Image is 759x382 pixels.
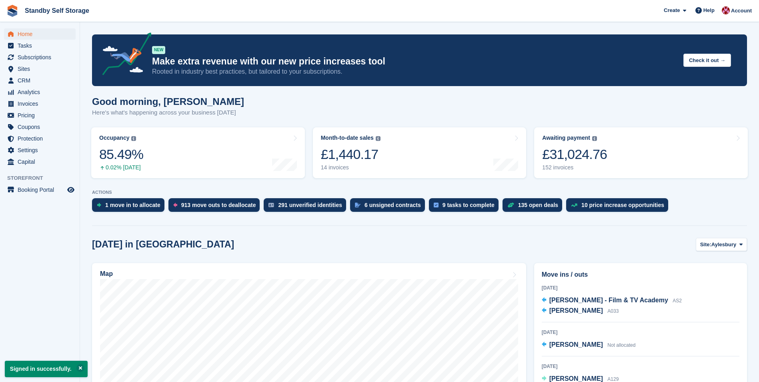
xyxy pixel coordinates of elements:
[4,86,76,98] a: menu
[99,164,143,171] div: 0.02% [DATE]
[173,203,177,207] img: move_outs_to_deallocate_icon-f764333ba52eb49d3ac5e1228854f67142a1ed5810a6f6cc68b1a99e826820c5.svg
[542,164,607,171] div: 152 invoices
[99,146,143,163] div: 85.49%
[92,239,234,250] h2: [DATE] in [GEOGRAPHIC_DATA]
[99,135,129,141] div: Occupancy
[542,135,590,141] div: Awaiting payment
[92,198,168,216] a: 1 move in to allocate
[313,127,527,178] a: Month-to-date sales £1,440.17 14 invoices
[4,145,76,156] a: menu
[278,202,342,208] div: 291 unverified identities
[4,121,76,133] a: menu
[364,202,421,208] div: 6 unsigned contracts
[18,184,66,195] span: Booking Portal
[5,361,88,377] p: Signed in successfully.
[152,67,677,76] p: Rooted in industry best practices, but tailored to your subscriptions.
[542,329,739,336] div: [DATE]
[100,270,113,277] h2: Map
[66,185,76,195] a: Preview store
[542,296,682,306] a: [PERSON_NAME] - Film & TV Academy AS2
[18,110,66,121] span: Pricing
[711,241,736,249] span: Aylesbury
[700,241,711,249] span: Site:
[18,75,66,86] span: CRM
[549,375,603,382] span: [PERSON_NAME]
[696,238,747,251] button: Site: Aylesbury
[321,146,381,163] div: £1,440.17
[105,202,160,208] div: 1 move in to allocate
[4,52,76,63] a: menu
[549,297,668,304] span: [PERSON_NAME] - Film & TV Academy
[664,6,680,14] span: Create
[18,98,66,109] span: Invoices
[607,342,635,348] span: Not allocated
[18,86,66,98] span: Analytics
[581,202,664,208] div: 10 price increase opportunities
[731,7,752,15] span: Account
[566,198,672,216] a: 10 price increase opportunities
[722,6,730,14] img: Rachel Corrigall
[18,63,66,74] span: Sites
[18,52,66,63] span: Subscriptions
[607,308,619,314] span: A033
[4,184,76,195] a: menu
[152,56,677,67] p: Make extra revenue with our new price increases tool
[97,203,101,207] img: move_ins_to_allocate_icon-fdf77a2bb77ea45bf5b3d319d69a93e2d87916cf1d5bf7949dd705db3b84f3ca.svg
[18,145,66,156] span: Settings
[181,202,256,208] div: 913 move outs to deallocate
[4,28,76,40] a: menu
[592,136,597,141] img: icon-info-grey-7440780725fd019a000dd9b08b2336e03edf1995a4989e88bcd33f0948082b44.svg
[91,127,305,178] a: Occupancy 85.49% 0.02% [DATE]
[518,202,558,208] div: 135 open deals
[18,28,66,40] span: Home
[355,203,360,207] img: contract_signature_icon-13c848040528278c33f63329250d36e43548de30e8caae1d1a13099fd9432cc5.svg
[542,340,636,350] a: [PERSON_NAME] Not allocated
[18,156,66,167] span: Capital
[131,136,136,141] img: icon-info-grey-7440780725fd019a000dd9b08b2336e03edf1995a4989e88bcd33f0948082b44.svg
[4,75,76,86] a: menu
[7,174,80,182] span: Storefront
[703,6,715,14] span: Help
[6,5,18,17] img: stora-icon-8386f47178a22dfd0bd8f6a31ec36ba5ce8667c1dd55bd0f319d3a0aa187defe.svg
[152,46,165,54] div: NEW
[4,63,76,74] a: menu
[4,40,76,51] a: menu
[542,284,739,292] div: [DATE]
[607,376,619,382] span: A129
[264,198,350,216] a: 291 unverified identities
[542,146,607,163] div: £31,024.76
[4,156,76,167] a: menu
[503,198,566,216] a: 135 open deals
[673,298,682,304] span: AS2
[92,96,244,107] h1: Good morning, [PERSON_NAME]
[507,202,514,208] img: deal-1b604bf984904fb50ccaf53a9ad4b4a5d6e5aea283cecdc64d6e3604feb123c2.svg
[18,40,66,51] span: Tasks
[18,121,66,133] span: Coupons
[350,198,429,216] a: 6 unsigned contracts
[18,133,66,144] span: Protection
[443,202,495,208] div: 9 tasks to complete
[571,203,577,207] img: price_increase_opportunities-93ffe204e8149a01c8c9dc8f82e8f89637d9d84a8eef4429ea346261dce0b2c0.svg
[4,133,76,144] a: menu
[376,136,381,141] img: icon-info-grey-7440780725fd019a000dd9b08b2336e03edf1995a4989e88bcd33f0948082b44.svg
[268,203,274,207] img: verify_identity-adf6edd0f0f0b5bbfe63781bf79b02c33cf7c696d77639b501bdc392416b5a36.svg
[321,135,374,141] div: Month-to-date sales
[534,127,748,178] a: Awaiting payment £31,024.76 152 invoices
[549,307,603,314] span: [PERSON_NAME]
[4,110,76,121] a: menu
[542,306,619,316] a: [PERSON_NAME] A033
[321,164,381,171] div: 14 invoices
[168,198,264,216] a: 913 move outs to deallocate
[429,198,503,216] a: 9 tasks to complete
[542,270,739,279] h2: Move ins / outs
[542,363,739,370] div: [DATE]
[549,341,603,348] span: [PERSON_NAME]
[22,4,92,17] a: Standby Self Storage
[92,108,244,117] p: Here's what's happening across your business [DATE]
[434,203,439,207] img: task-75834270c22a3079a89374b754ae025e5fb1db73e45f91037f5363f120a921f8.svg
[92,190,747,195] p: ACTIONS
[4,98,76,109] a: menu
[683,54,731,67] button: Check it out →
[96,32,152,78] img: price-adjustments-announcement-icon-8257ccfd72463d97f412b2fc003d46551f7dbcb40ab6d574587a9cd5c0d94...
